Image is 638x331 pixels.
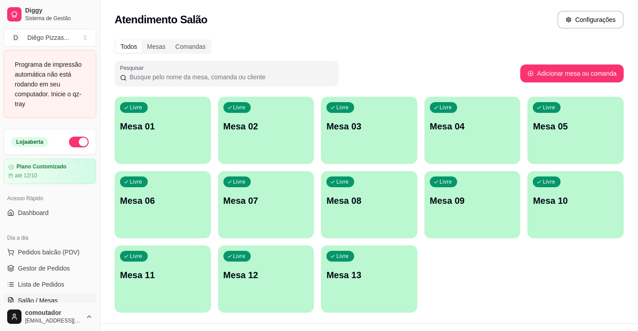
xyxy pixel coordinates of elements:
button: LivreMesa 08 [321,171,417,238]
p: Livre [233,104,246,111]
p: Mesa 05 [533,120,618,133]
div: Loja aberta [11,137,48,147]
span: Salão / Mesas [18,296,58,305]
h2: Atendimento Salão [115,13,207,27]
p: Mesa 10 [533,194,618,207]
button: LivreMesa 13 [321,245,417,313]
button: LivreMesa 03 [321,97,417,164]
p: Mesa 11 [120,269,206,281]
div: Mesas [142,40,170,53]
span: Sistema de Gestão [25,15,93,22]
span: [EMAIL_ADDRESS][DOMAIN_NAME] [25,317,82,324]
p: Livre [233,253,246,260]
p: Livre [233,178,246,185]
button: LivreMesa 11 [115,245,211,313]
a: DiggySistema de Gestão [4,4,96,25]
button: LivreMesa 06 [115,171,211,238]
p: Mesa 12 [223,269,309,281]
a: Lista de Pedidos [4,277,96,292]
button: LivreMesa 12 [218,245,314,313]
input: Pesquisar [127,73,333,82]
p: Mesa 03 [326,120,412,133]
div: Dia a dia [4,231,96,245]
span: comoutador [25,309,82,317]
article: até 12/10 [15,172,37,179]
article: Plano Customizado [17,163,66,170]
p: Livre [336,178,349,185]
p: Mesa 01 [120,120,206,133]
a: Salão / Mesas [4,293,96,308]
span: Pedidos balcão (PDV) [18,248,80,257]
a: Gestor de Pedidos [4,261,96,275]
p: Livre [543,104,555,111]
button: LivreMesa 04 [424,97,521,164]
span: D [11,33,20,42]
button: Adicionar mesa ou comanda [520,64,624,82]
p: Livre [130,104,142,111]
div: Diêgo Pizzas ... [27,33,69,42]
p: Livre [130,253,142,260]
button: Pedidos balcão (PDV) [4,245,96,259]
button: LivreMesa 01 [115,97,211,164]
p: Livre [543,178,555,185]
button: Select a team [4,29,96,47]
p: Mesa 09 [430,194,515,207]
button: LivreMesa 09 [424,171,521,238]
label: Pesquisar [120,64,147,72]
p: Mesa 02 [223,120,309,133]
button: LivreMesa 05 [527,97,624,164]
div: Todos [116,40,142,53]
p: Mesa 04 [430,120,515,133]
p: Mesa 07 [223,194,309,207]
button: Alterar Status [69,137,89,147]
p: Mesa 06 [120,194,206,207]
p: Livre [440,104,452,111]
p: Livre [336,253,349,260]
div: Programa de impressão automática não está rodando em seu computador. Inicie o qz-tray [15,60,85,109]
p: Livre [336,104,349,111]
span: Gestor de Pedidos [18,264,70,273]
div: Acesso Rápido [4,191,96,206]
button: LivreMesa 02 [218,97,314,164]
p: Mesa 13 [326,269,412,281]
span: Dashboard [18,208,49,217]
button: comoutador[EMAIL_ADDRESS][DOMAIN_NAME] [4,306,96,327]
button: Configurações [557,11,624,29]
button: LivreMesa 07 [218,171,314,238]
a: Dashboard [4,206,96,220]
div: Comandas [171,40,211,53]
p: Livre [440,178,452,185]
span: Diggy [25,7,93,15]
a: Plano Customizadoaté 12/10 [4,159,96,184]
span: Lista de Pedidos [18,280,64,289]
button: LivreMesa 10 [527,171,624,238]
p: Mesa 08 [326,194,412,207]
p: Livre [130,178,142,185]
